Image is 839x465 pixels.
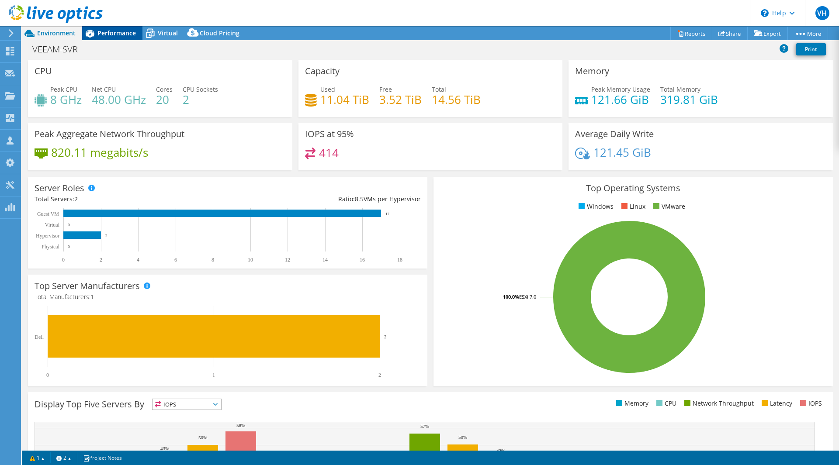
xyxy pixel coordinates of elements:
[796,43,826,55] a: Print
[198,435,207,440] text: 50%
[45,222,60,228] text: Virtual
[92,95,146,104] h4: 48.00 GHz
[35,194,228,204] div: Total Servers:
[305,129,354,139] h3: IOPS at 95%
[397,257,402,263] text: 18
[787,27,828,40] a: More
[51,148,148,157] h4: 820.11 megabits/s
[660,95,718,104] h4: 319.81 GiB
[576,202,614,211] li: Windows
[248,257,253,263] text: 10
[156,95,173,104] h4: 20
[519,293,536,300] tspan: ESXi 7.0
[74,195,78,203] span: 2
[158,29,178,37] span: Virtual
[35,129,184,139] h3: Peak Aggregate Network Throughput
[35,292,421,302] h4: Total Manufacturers:
[212,372,215,378] text: 1
[50,452,77,463] a: 2
[660,85,700,93] span: Total Memory
[591,85,650,93] span: Peak Memory Usage
[68,223,70,227] text: 0
[815,6,829,20] span: VH
[682,399,754,408] li: Network Throughput
[137,257,139,263] text: 4
[379,95,422,104] h4: 3.52 TiB
[174,257,177,263] text: 6
[77,452,128,463] a: Project Notes
[36,233,59,239] text: Hypervisor
[420,424,429,429] text: 57%
[160,446,169,451] text: 43%
[654,399,676,408] li: CPU
[35,334,44,340] text: Dell
[37,29,76,37] span: Environment
[761,9,769,17] svg: \n
[100,257,102,263] text: 2
[42,244,59,250] text: Physical
[614,399,648,408] li: Memory
[619,202,645,211] li: Linux
[496,448,505,453] text: 42%
[97,29,136,37] span: Performance
[384,334,387,339] text: 2
[432,85,446,93] span: Total
[236,423,245,428] text: 58%
[62,257,65,263] text: 0
[322,257,328,263] text: 14
[46,372,49,378] text: 0
[92,85,116,93] span: Net CPU
[593,148,651,157] h4: 121.45 GiB
[285,257,290,263] text: 12
[320,85,335,93] span: Used
[35,66,52,76] h3: CPU
[153,399,221,410] span: IOPS
[35,281,140,291] h3: Top Server Manufacturers
[50,95,82,104] h4: 8 GHz
[360,257,365,263] text: 16
[305,66,340,76] h3: Capacity
[670,27,712,40] a: Reports
[68,245,70,249] text: 0
[591,95,650,104] h4: 121.66 GiB
[385,212,390,216] text: 17
[503,293,519,300] tspan: 100.0%
[183,95,218,104] h4: 2
[379,85,392,93] span: Free
[575,129,654,139] h3: Average Daily Write
[320,95,369,104] h4: 11.04 TiB
[458,434,467,440] text: 50%
[712,27,748,40] a: Share
[90,293,94,301] span: 1
[798,399,822,408] li: IOPS
[228,194,421,204] div: Ratio: VMs per Hypervisor
[432,95,481,104] h4: 14.56 TiB
[24,452,51,463] a: 1
[211,257,214,263] text: 8
[50,85,77,93] span: Peak CPU
[183,85,218,93] span: CPU Sockets
[319,148,339,158] h4: 414
[575,66,609,76] h3: Memory
[35,183,84,193] h3: Server Roles
[37,211,59,217] text: Guest VM
[378,372,381,378] text: 2
[651,202,685,211] li: VMware
[355,195,364,203] span: 8.5
[200,29,239,37] span: Cloud Pricing
[156,85,173,93] span: Cores
[105,234,107,238] text: 2
[28,45,91,54] h1: VEEAM-SVR
[759,399,792,408] li: Latency
[440,183,826,193] h3: Top Operating Systems
[747,27,788,40] a: Export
